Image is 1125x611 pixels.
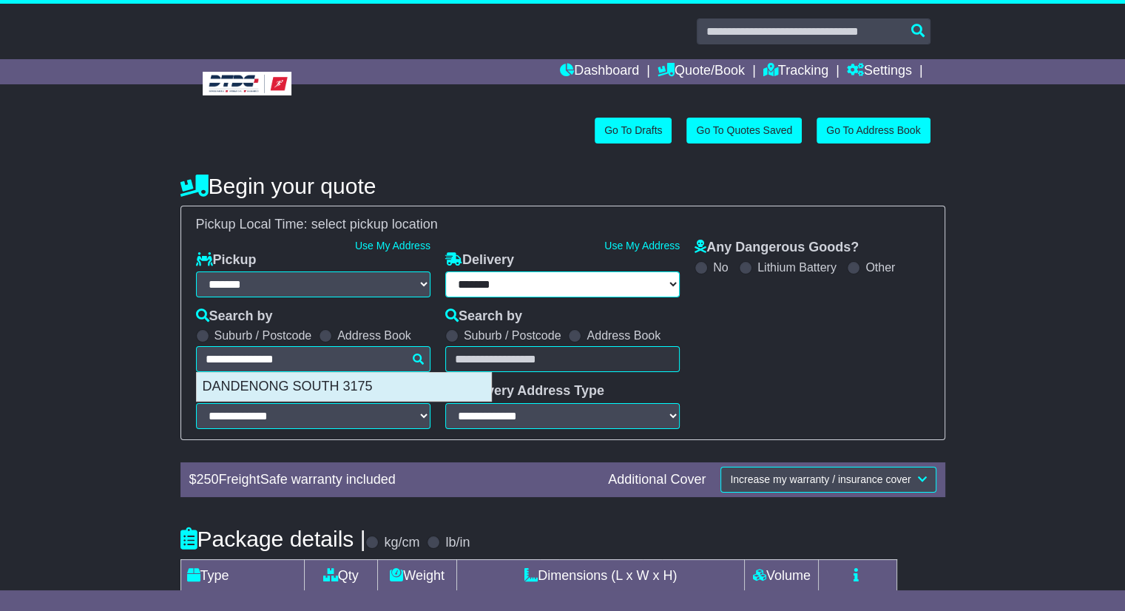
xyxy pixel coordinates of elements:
span: select pickup location [311,217,438,232]
label: Address Book [337,328,411,342]
label: Suburb / Postcode [214,328,312,342]
span: 250 [197,472,219,487]
div: $ FreightSafe warranty included [182,472,601,488]
td: Type [180,559,304,592]
button: Increase my warranty / insurance cover [720,467,936,493]
a: Go To Drafts [595,118,672,144]
a: Tracking [763,59,828,84]
h4: Begin your quote [180,174,945,198]
label: lb/in [445,535,470,551]
label: No [713,260,728,274]
label: Any Dangerous Goods? [695,240,859,256]
label: Delivery Address Type [445,383,604,399]
a: Quote/Book [658,59,745,84]
td: Dimensions (L x W x H) [457,559,745,592]
a: Dashboard [560,59,639,84]
label: Lithium Battery [757,260,837,274]
label: Delivery [445,252,514,269]
a: Go To Address Book [817,118,930,144]
td: Weight [378,559,457,592]
a: Use My Address [604,240,680,252]
a: Settings [847,59,912,84]
span: Increase my warranty / insurance cover [730,473,911,485]
label: Search by [196,308,273,325]
div: Pickup Local Time: [189,217,937,233]
label: Pickup [196,252,257,269]
a: Use My Address [355,240,430,252]
label: Search by [445,308,522,325]
label: Suburb / Postcode [464,328,561,342]
div: DANDENONG SOUTH 3175 [197,373,491,401]
td: Volume [745,559,819,592]
label: kg/cm [384,535,419,551]
label: Address Book [587,328,661,342]
a: Go To Quotes Saved [686,118,802,144]
td: Qty [304,559,378,592]
div: Additional Cover [601,472,713,488]
h4: Package details | [180,527,366,551]
label: Other [865,260,895,274]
